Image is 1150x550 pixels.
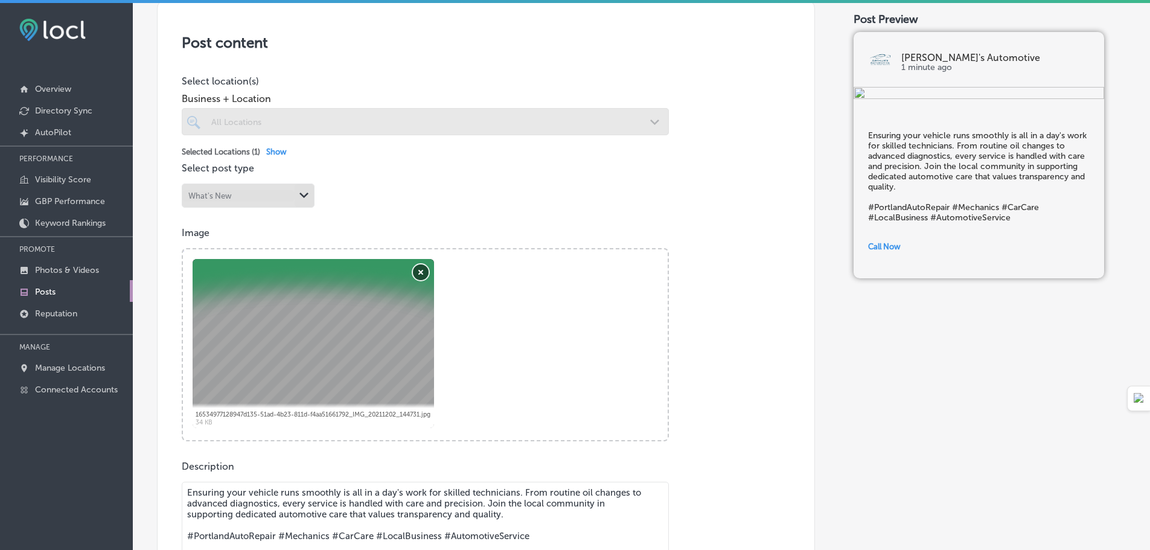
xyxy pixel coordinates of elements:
div: Post Preview [854,13,1126,26]
p: Keyword Rankings [35,218,106,228]
p: Select post type [182,162,790,174]
p: AutoPilot [35,127,71,138]
p: Reputation [35,309,77,319]
h3: Post content [182,34,790,51]
p: [PERSON_NAME]'s Automotive [901,53,1090,63]
label: Description [182,461,234,472]
p: Photos & Videos [35,265,99,275]
p: 1 minute ago [901,63,1090,72]
p: Select location(s) [182,75,669,87]
p: GBP Performance [35,196,105,206]
p: Manage Locations [35,363,105,373]
p: Directory Sync [35,106,92,116]
div: What's New [188,191,232,200]
span: Selected Locations ( 1 ) [182,147,260,156]
span: Show [266,147,287,156]
span: Call Now [868,242,901,251]
img: Detect Auto [1134,393,1145,404]
p: Image [182,227,790,238]
p: Overview [35,84,71,94]
img: fda3e92497d09a02dc62c9cd864e3231.png [19,19,86,41]
p: Posts [35,287,56,297]
img: logo [868,48,892,72]
img: 224835db-1737-4827-93e4-c3fb13bfb5b2 [854,87,1104,101]
a: Powered by PQINA [183,249,269,261]
p: Connected Accounts [35,385,118,395]
p: Visibility Score [35,174,91,185]
h5: Ensuring your vehicle runs smoothly is all in a day's work for skilled technicians. From routine ... [868,130,1090,223]
span: Business + Location [182,93,669,104]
